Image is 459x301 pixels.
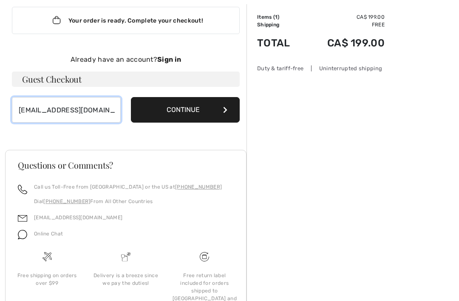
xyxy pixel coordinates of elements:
td: Free [303,21,385,29]
img: email [18,214,27,223]
input: E-mail [12,97,121,123]
td: Items ( ) [257,13,303,21]
td: Total [257,29,303,57]
img: Free shipping on orders over $99 [200,252,209,261]
td: Shipping [257,21,303,29]
td: CA$ 199.00 [303,13,385,21]
img: Delivery is a breeze since we pay the duties! [121,252,130,261]
p: Dial From All Other Countries [34,198,222,205]
div: Already have an account? [12,54,240,65]
a: [PHONE_NUMBER] [43,198,90,204]
p: Call us Toll-Free from [GEOGRAPHIC_DATA] or the US at [34,183,222,191]
strong: Sign in [157,55,181,63]
span: 1 [275,14,278,20]
h3: Guest Checkout [12,72,240,87]
img: chat [18,230,27,239]
div: Your order is ready. Complete your checkout! [12,7,240,34]
div: Duty & tariff-free | Uninterrupted shipping [257,64,385,72]
td: CA$ 199.00 [303,29,385,57]
a: [EMAIL_ADDRESS][DOMAIN_NAME] [34,215,122,221]
div: Free shipping on orders over $99 [14,272,79,287]
div: Delivery is a breeze since we pay the duties! [93,272,158,287]
img: Free shipping on orders over $99 [42,252,52,261]
h3: Questions or Comments? [18,161,234,169]
img: call [18,185,27,194]
span: Online Chat [34,231,63,237]
button: Continue [131,97,240,123]
a: [PHONE_NUMBER] [175,184,222,190]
